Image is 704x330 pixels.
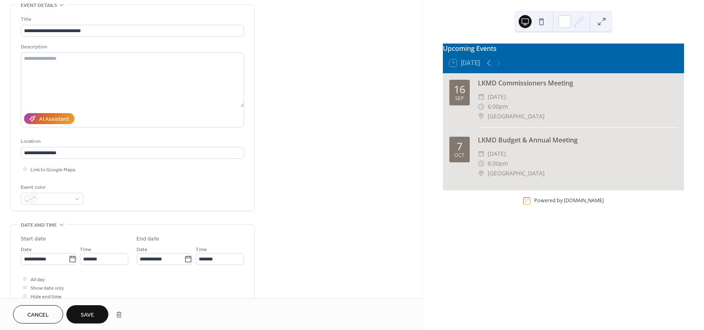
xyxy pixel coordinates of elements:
div: Title [21,15,242,24]
span: Time [80,245,91,254]
button: AI Assistant [24,113,75,124]
div: ​ [478,102,484,111]
button: Cancel [13,305,63,323]
div: ​ [478,149,484,159]
div: End date [136,235,159,243]
button: Save [66,305,108,323]
div: 16 [454,84,465,94]
span: All day [31,275,45,284]
div: Event color [21,183,82,192]
span: Event details [21,1,57,10]
span: Show date only [31,284,64,293]
div: Start date [21,235,46,243]
span: [GEOGRAPHIC_DATA] [488,111,545,121]
span: Save [81,311,94,319]
span: Time [196,245,207,254]
span: Cancel [27,311,49,319]
div: Oct [454,153,464,158]
div: ​ [478,92,484,102]
span: Date [21,245,32,254]
div: Sep [455,96,464,101]
span: [DATE] [488,92,506,102]
div: LKMD Commissioners Meeting [478,78,678,88]
span: [GEOGRAPHIC_DATA] [488,168,545,178]
div: ​ [478,168,484,178]
span: Date and time [21,221,57,229]
span: Date [136,245,147,254]
span: 6:00pm [488,159,508,168]
span: [DATE] [488,149,506,159]
span: Link to Google Maps [31,166,75,174]
div: Powered by [534,197,604,204]
div: LKMD Budget & Annual Meeting [478,135,678,145]
div: Upcoming Events [443,44,684,53]
div: Location [21,137,242,146]
div: AI Assistant [39,115,69,124]
a: [DOMAIN_NAME] [564,197,604,204]
div: Description [21,43,242,51]
div: ​ [478,159,484,168]
span: 6:00pm [488,102,508,111]
span: Hide end time [31,293,62,301]
div: ​ [478,111,484,121]
div: 7 [457,141,462,151]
